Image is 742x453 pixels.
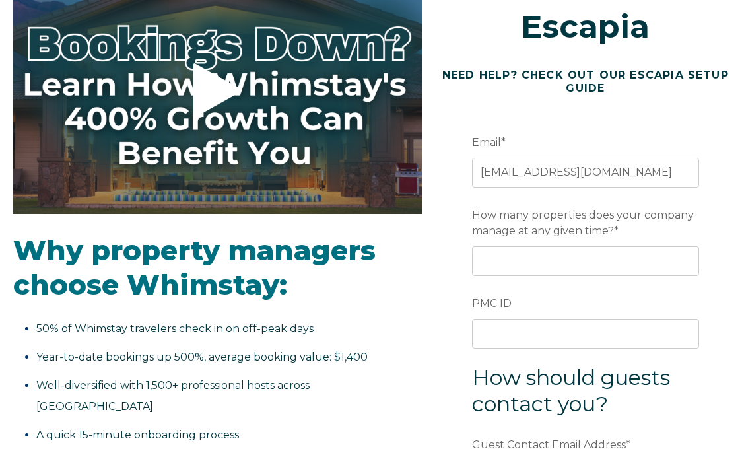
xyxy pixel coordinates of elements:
[472,205,694,241] span: How many properties does your company manage at any given time?
[36,351,368,363] span: Year-to-date bookings up 500%, average booking value: $1,400
[36,429,239,441] span: A quick 15-minute onboarding process
[472,365,670,417] span: How should guests contact you?
[442,69,729,94] a: NEED HELP? CHECK OUT OUR ESCAPIA SETUP GUIDE
[36,379,310,413] span: Well-diversified with 1,500+ professional hosts across [GEOGRAPHIC_DATA]
[36,322,314,335] span: 50% of Whimstay travelers check in on off-peak days
[472,293,512,314] span: PMC ID
[13,233,376,302] span: Why property managers choose Whimstay:
[472,132,501,153] span: Email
